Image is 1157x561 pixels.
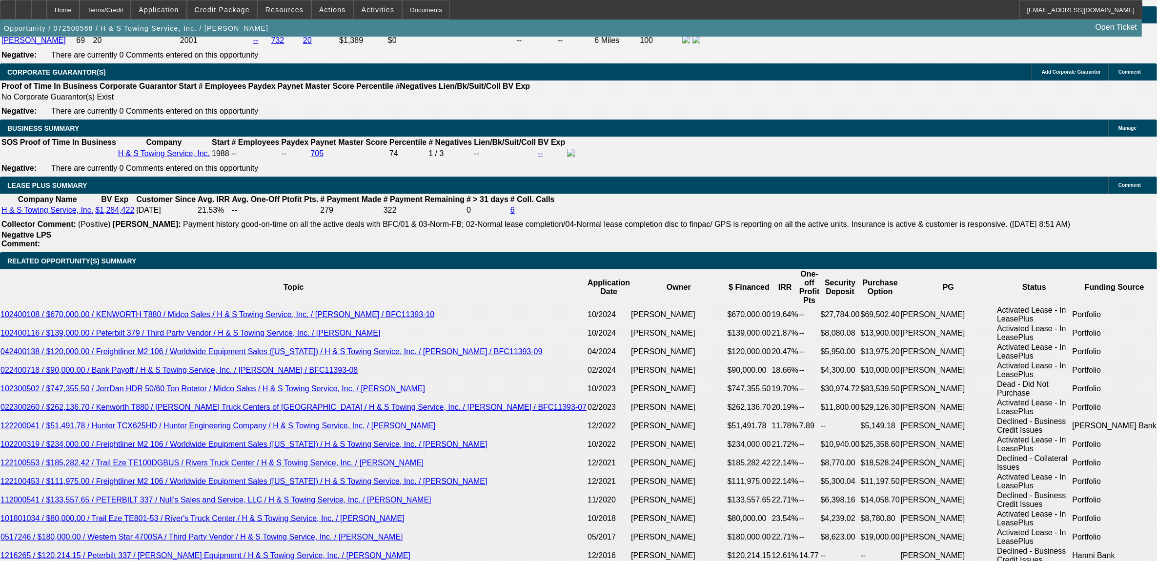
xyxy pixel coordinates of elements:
span: 2001 [180,36,198,44]
a: H & S Towing Service, Inc. [1,206,93,214]
th: Status [996,269,1072,305]
td: 6 Miles [594,35,639,46]
td: 11/2020 [587,491,630,509]
a: 0517246 / $180,000.00 / Western Star 4700SA / Third Party Vendor / H & S Towing Service, Inc. / [... [0,533,403,541]
td: -- [799,342,820,361]
th: $ Financed [727,269,771,305]
a: 102200319 / $234,000.00 / Freightliner M2 106 / Worldwide Equipment Sales ([US_STATE]) / H & S To... [0,440,487,448]
td: $11,800.00 [820,398,860,417]
td: No Corporate Guarantor(s) Exist [1,92,534,102]
td: [PERSON_NAME] [630,398,727,417]
td: -- [281,148,309,159]
td: $69,502.40 [860,305,900,324]
td: 12/2021 [587,472,630,491]
span: Manage [1118,125,1137,131]
td: $5,149.18 [860,417,900,435]
td: [PERSON_NAME] [630,342,727,361]
th: Security Deposit [820,269,860,305]
td: Activated Lease - In LeasePlus [996,435,1072,454]
b: BV Exp [101,195,128,203]
td: $13,900.00 [860,324,900,342]
td: [PERSON_NAME] [900,528,996,546]
td: 18.66% [771,361,799,380]
td: [PERSON_NAME] [900,454,996,472]
th: SOS [1,138,19,147]
b: Collector Comment: [1,220,76,228]
td: [PERSON_NAME] [900,342,996,361]
td: $51,491.78 [727,417,771,435]
b: Percentile [389,138,426,146]
td: Activated Lease - In LeasePlus [996,305,1072,324]
b: Avg. IRR [198,195,230,203]
th: One-off Profit Pts [799,269,820,305]
td: 20.47% [771,342,799,361]
a: H & S Towing Service, Inc. [118,149,210,158]
a: 022400718 / $90,000.00 / Bank Payoff / H & S Towing Service, Inc. / [PERSON_NAME] / BFC11393-08 [0,366,358,374]
b: Percentile [356,82,393,90]
b: # Employees [232,138,280,146]
td: $25,358.60 [860,435,900,454]
td: $747,355.50 [727,380,771,398]
td: 04/2024 [587,342,630,361]
td: -- [820,417,860,435]
a: 102300502 / $747,355.50 / JerrDan HDR 50/60 Ton Rotator / Midco Sales / H & S Towing Service, Inc... [0,384,425,393]
td: [PERSON_NAME] [630,528,727,546]
td: [PERSON_NAME] [900,509,996,528]
td: [PERSON_NAME] [630,305,727,324]
td: 02/2023 [587,398,630,417]
b: Start [179,82,196,90]
td: $8,780.80 [860,509,900,528]
b: [PERSON_NAME]: [113,220,181,228]
th: Purchase Option [860,269,900,305]
span: Opportunity / 072500568 / H & S Towing Service, Inc. / [PERSON_NAME] [4,24,268,32]
b: Corporate Guarantor [100,82,177,90]
a: 1216265 / $120,214.15 / Peterbilt 337 / [PERSON_NAME] Equipment / H & S Towing Service, Inc. / [P... [0,551,410,560]
td: $80,000.00 [727,509,771,528]
td: Declined - Business Credit Issues [996,417,1072,435]
td: -- [799,472,820,491]
span: Payment history good-on-time on all the active deals with BFC/01 & 03-Norm-FB; 02-Normal lease co... [183,220,1070,228]
a: 042400138 / $120,000.00 / Freightliner M2 106 / Worldwide Equipment Sales ([US_STATE]) / H & S To... [0,347,542,356]
b: # Coll. Calls [510,195,555,203]
span: Activities [362,6,395,14]
td: -- [799,491,820,509]
img: facebook-icon.png [567,149,575,157]
td: $8,080.08 [820,324,860,342]
a: 122200041 / $51,491.78 / Hunter TCX625HD / Hunter Engineering Company / H & S Towing Service, Inc... [0,421,435,430]
a: 112000541 / $133,557.65 / PETERBILT 337 / Null's Sales and Service, LLC / H & S Towing Service, I... [0,496,431,504]
td: [PERSON_NAME] [900,435,996,454]
td: $27,784.00 [820,305,860,324]
span: Add Corporate Guarantor [1042,69,1101,75]
td: 22.14% [771,454,799,472]
b: # Employees [199,82,246,90]
td: Activated Lease - In LeasePlus [996,342,1072,361]
a: -- [538,149,543,158]
th: IRR [771,269,799,305]
td: [PERSON_NAME] [630,380,727,398]
td: $5,950.00 [820,342,860,361]
b: # Payment Made [320,195,381,203]
td: $262,136.70 [727,398,771,417]
td: [PERSON_NAME] [630,435,727,454]
b: Paynet Master Score [278,82,354,90]
td: 19.70% [771,380,799,398]
td: $5,300.04 [820,472,860,491]
td: -- [799,435,820,454]
td: 10/2024 [587,324,630,342]
td: $4,239.02 [820,509,860,528]
td: Activated Lease - In LeasePlus [996,472,1072,491]
td: Dead - Did Not Purchase [996,380,1072,398]
td: $0 [387,35,515,46]
b: Negative: [1,107,37,115]
td: -- [799,305,820,324]
td: 12/2021 [587,454,630,472]
td: $14,058.70 [860,491,900,509]
span: LEASE PLUS SUMMARY [7,181,87,189]
b: Lien/Bk/Suit/Coll [439,82,501,90]
span: There are currently 0 Comments entered on this opportunity [51,164,258,172]
a: -- [253,36,259,44]
td: [DATE] [136,205,196,215]
td: Activated Lease - In LeasePlus [996,324,1072,342]
b: # > 31 days [467,195,508,203]
th: Proof of Time In Business [20,138,117,147]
